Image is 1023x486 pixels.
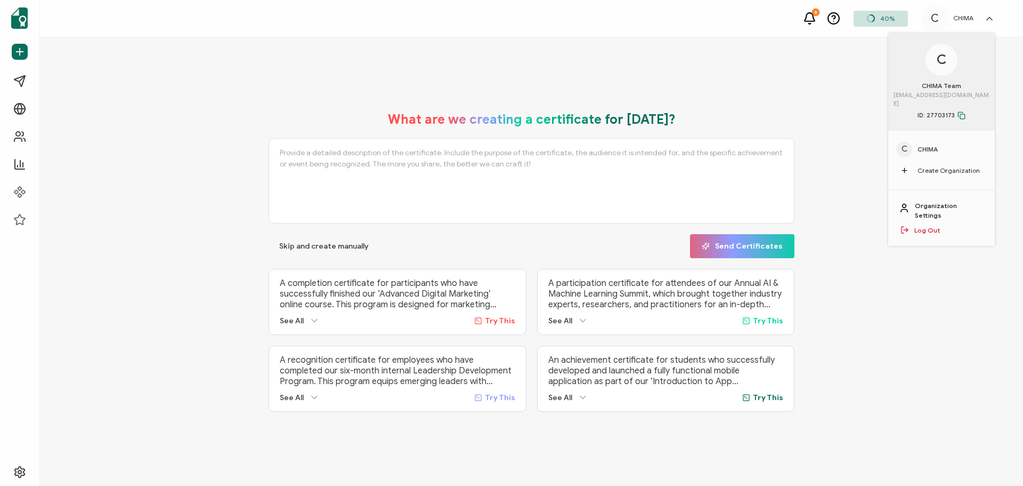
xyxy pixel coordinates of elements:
span: Try This [753,393,783,402]
p: A recognition certificate for employees who have completed our six-month internal Leadership Deve... [280,355,515,387]
span: Try This [485,393,515,402]
p: An achievement certificate for students who successfully developed and launched a fully functiona... [548,355,784,387]
h1: What are we creating a certificate for [DATE]? [388,111,676,128]
span: Try This [485,316,515,325]
img: sertifier-logomark-colored.svg [11,7,28,29]
span: [EMAIL_ADDRESS][DOMAIN_NAME] [894,91,989,108]
span: CHIMA Team [922,81,961,91]
a: Log Out [914,226,940,235]
iframe: Chat Widget [846,365,1023,486]
span: See All [280,316,304,325]
span: Send Certificates [702,242,783,250]
span: See All [548,393,572,402]
span: ID: 27703173 [918,110,965,120]
h5: CHIMA [953,14,973,22]
span: Create Organization [918,166,980,176]
button: Skip and create manually [269,234,379,258]
button: Send Certificates [690,234,794,258]
span: See All [548,316,572,325]
p: A participation certificate for attendees of our Annual AI & Machine Learning Summit, which broug... [548,278,784,310]
span: See All [280,393,304,402]
a: Organization Settings [915,201,984,220]
span: Try This [753,316,783,325]
span: C [937,50,946,70]
div: 5 [812,9,819,16]
span: C [902,143,907,155]
span: 40% [880,14,895,22]
span: C [931,11,939,27]
span: Skip and create manually [279,243,369,250]
p: A completion certificate for participants who have successfully finished our ‘Advanced Digital Ma... [280,278,515,310]
span: CHIMA [918,145,938,154]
